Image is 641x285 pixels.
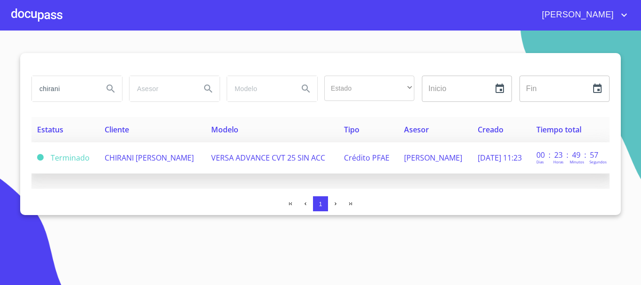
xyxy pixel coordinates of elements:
p: 00 : 23 : 49 : 57 [536,150,600,160]
button: 1 [313,196,328,211]
input: search [32,76,96,101]
p: Horas [553,159,564,164]
p: Minutos [570,159,584,164]
span: Estatus [37,124,63,135]
div: ​ [324,76,414,101]
p: Dias [536,159,544,164]
button: Search [99,77,122,100]
span: [PERSON_NAME] [535,8,618,23]
span: [DATE] 11:23 [478,153,522,163]
span: Asesor [404,124,429,135]
input: search [130,76,193,101]
button: Search [197,77,220,100]
span: Tiempo total [536,124,581,135]
span: Terminado [51,153,90,163]
span: Creado [478,124,504,135]
span: [PERSON_NAME] [404,153,462,163]
span: Cliente [105,124,129,135]
span: Terminado [37,154,44,161]
button: Search [295,77,317,100]
span: Tipo [344,124,359,135]
p: Segundos [589,159,607,164]
span: 1 [319,200,322,208]
span: VERSA ADVANCE CVT 25 SIN ACC [211,153,325,163]
input: search [227,76,291,101]
button: account of current user [535,8,630,23]
span: CHIRANI [PERSON_NAME] [105,153,194,163]
span: Crédito PFAE [344,153,389,163]
span: Modelo [211,124,238,135]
